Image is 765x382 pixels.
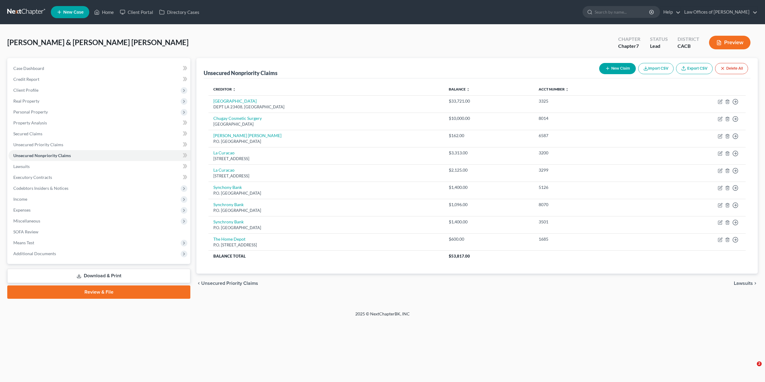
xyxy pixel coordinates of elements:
div: $600.00 [449,236,529,242]
div: P.O. [GEOGRAPHIC_DATA] [213,225,439,231]
a: Unsecured Nonpriority Claims [8,150,190,161]
span: Means Test [13,240,34,245]
a: Case Dashboard [8,63,190,74]
div: District [678,36,699,43]
a: [GEOGRAPHIC_DATA] [213,98,257,104]
a: Export CSV [676,63,713,74]
div: $33,721.00 [449,98,529,104]
a: The Home Depot [213,236,245,242]
div: Chapter [618,36,640,43]
a: Synchony Bank [213,185,242,190]
span: Income [13,196,27,202]
span: Lawsuits [734,281,753,286]
a: SOFA Review [8,226,190,237]
div: Unsecured Nonpriority Claims [204,69,277,77]
a: Review & File [7,285,190,299]
span: Secured Claims [13,131,42,136]
a: Credit Report [8,74,190,85]
a: Help [660,7,681,18]
span: Property Analysis [13,120,47,125]
th: Balance Total [208,251,444,262]
span: Unsecured Priority Claims [13,142,63,147]
a: Chugay Cosmetic Surgery [213,116,262,121]
a: Balance unfold_more [449,87,470,91]
div: P.O. [GEOGRAPHIC_DATA] [213,190,439,196]
div: 1685 [539,236,645,242]
div: 3501 [539,219,645,225]
div: $162.00 [449,133,529,139]
a: Property Analysis [8,117,190,128]
div: [GEOGRAPHIC_DATA] [213,121,439,127]
a: Secured Claims [8,128,190,139]
div: [STREET_ADDRESS] [213,156,439,162]
i: unfold_more [232,88,236,91]
span: Codebtors Insiders & Notices [13,186,68,191]
i: chevron_left [196,281,201,286]
div: 8014 [539,115,645,121]
div: 6587 [539,133,645,139]
div: 2025 © NextChapterBK, INC [210,311,555,322]
div: Lead [650,43,668,50]
i: chevron_right [753,281,758,286]
span: Executory Contracts [13,175,52,180]
div: $1,096.00 [449,202,529,208]
a: Download & Print [7,269,190,283]
div: P.O. [GEOGRAPHIC_DATA] [213,208,439,213]
div: DEPT LA 23408, [GEOGRAPHIC_DATA] [213,104,439,110]
div: Chapter [618,43,640,50]
a: Home [91,7,117,18]
input: Search by name... [595,6,650,18]
div: $3,313.00 [449,150,529,156]
span: Unsecured Nonpriority Claims [13,153,71,158]
span: Miscellaneous [13,218,40,223]
a: Executory Contracts [8,172,190,183]
a: Synchrony Bank [213,219,244,224]
span: Expenses [13,207,31,212]
div: $10,000.00 [449,115,529,121]
div: $1,400.00 [449,184,529,190]
button: Preview [709,36,750,49]
span: Lawsuits [13,164,30,169]
span: Real Property [13,98,39,104]
a: Directory Cases [156,7,202,18]
span: [PERSON_NAME] & [PERSON_NAME] [PERSON_NAME] [7,38,189,47]
div: CACB [678,43,699,50]
button: chevron_left Unsecured Priority Claims [196,281,258,286]
button: Import CSV [638,63,674,74]
a: Lawsuits [8,161,190,172]
a: La Curacao [213,150,235,155]
a: [PERSON_NAME] [PERSON_NAME] [213,133,281,138]
span: 7 [636,43,639,49]
i: unfold_more [565,88,569,91]
a: Creditor unfold_more [213,87,236,91]
span: Case Dashboard [13,66,44,71]
div: [STREET_ADDRESS] [213,173,439,179]
i: unfold_more [466,88,470,91]
span: Personal Property [13,109,48,114]
span: Unsecured Priority Claims [201,281,258,286]
span: Credit Report [13,77,39,82]
button: Delete All [715,63,748,74]
span: SOFA Review [13,229,38,234]
iframe: Intercom live chat [744,361,759,376]
span: 2 [757,361,762,366]
div: Status [650,36,668,43]
a: Law Offices of [PERSON_NAME] [681,7,757,18]
span: Additional Documents [13,251,56,256]
a: Synchrony Bank [213,202,244,207]
span: $53,817.00 [449,254,470,259]
button: Lawsuits chevron_right [734,281,758,286]
a: Client Portal [117,7,156,18]
button: New Claim [599,63,636,74]
div: 5126 [539,184,645,190]
div: 3200 [539,150,645,156]
div: $2,125.00 [449,167,529,173]
a: Unsecured Priority Claims [8,139,190,150]
div: 3299 [539,167,645,173]
div: P.O. [GEOGRAPHIC_DATA] [213,139,439,144]
a: La Curacao [213,167,235,173]
div: $1,400.00 [449,219,529,225]
span: New Case [63,10,84,15]
div: P.O. [STREET_ADDRESS] [213,242,439,248]
a: Acct Number unfold_more [539,87,569,91]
